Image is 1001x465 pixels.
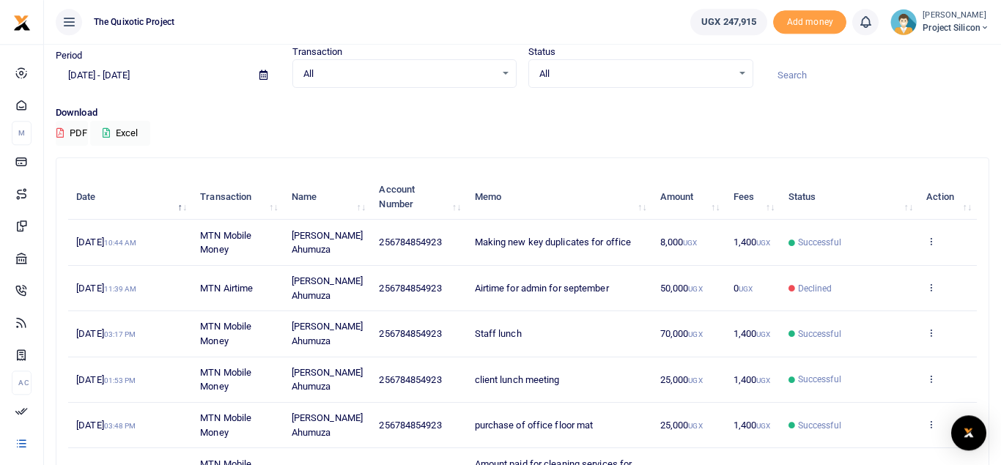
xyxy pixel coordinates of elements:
[303,67,496,81] span: All
[292,45,343,59] label: Transaction
[475,237,632,248] span: Making new key duplicates for office
[379,283,441,294] span: 256784854923
[200,230,251,256] span: MTN Mobile Money
[756,330,770,338] small: UGX
[918,174,977,220] th: Action: activate to sort column ascending
[734,328,771,339] span: 1,400
[756,239,770,247] small: UGX
[379,420,441,431] span: 256784854923
[104,422,136,430] small: 03:48 PM
[475,283,609,294] span: Airtime for admin for september
[56,121,88,146] button: PDF
[683,239,697,247] small: UGX
[923,21,989,34] span: Project Silicon
[539,67,732,81] span: All
[660,237,698,248] span: 8,000
[56,63,248,88] input: select period
[379,328,441,339] span: 256784854923
[684,9,773,35] li: Wallet ballance
[292,367,363,393] span: [PERSON_NAME] Ahumuza
[951,415,986,450] div: Open Intercom Messenger
[12,371,32,395] li: Ac
[76,283,136,294] span: [DATE]
[890,9,917,35] img: profile-user
[292,275,363,301] span: [PERSON_NAME] Ahumuza
[773,10,846,34] li: Toup your wallet
[798,327,841,341] span: Successful
[475,374,560,385] span: client lunch meeting
[90,121,150,146] button: Excel
[688,285,702,293] small: UGX
[765,63,990,88] input: Search
[773,10,846,34] span: Add money
[734,420,771,431] span: 1,400
[104,376,136,384] small: 01:53 PM
[688,422,702,430] small: UGX
[660,374,703,385] span: 25,000
[371,174,466,220] th: Account Number: activate to sort column ascending
[292,412,363,438] span: [PERSON_NAME] Ahumuza
[200,283,253,294] span: MTN Airtime
[780,174,918,220] th: Status: activate to sort column ascending
[690,9,767,35] a: UGX 247,915
[660,283,703,294] span: 50,000
[56,48,83,63] label: Period
[12,121,32,145] li: M
[798,373,841,386] span: Successful
[200,412,251,438] span: MTN Mobile Money
[292,321,363,346] span: [PERSON_NAME] Ahumuza
[734,374,771,385] span: 1,400
[688,330,702,338] small: UGX
[192,174,284,220] th: Transaction: activate to sort column ascending
[379,237,441,248] span: 256784854923
[773,15,846,26] a: Add money
[88,15,180,29] span: The Quixotic Project
[76,420,136,431] span: [DATE]
[466,174,651,220] th: Memo: activate to sort column ascending
[292,230,363,256] span: [PERSON_NAME] Ahumuza
[104,239,137,247] small: 10:44 AM
[475,420,594,431] span: purchase of office floor mat
[475,328,522,339] span: Staff lunch
[890,9,989,35] a: profile-user [PERSON_NAME] Project Silicon
[200,367,251,393] span: MTN Mobile Money
[798,236,841,249] span: Successful
[104,285,137,293] small: 11:39 AM
[688,376,702,384] small: UGX
[76,237,136,248] span: [DATE]
[284,174,372,220] th: Name: activate to sort column ascending
[734,237,771,248] span: 1,400
[652,174,725,220] th: Amount: activate to sort column ascending
[68,174,192,220] th: Date: activate to sort column descending
[379,374,441,385] span: 256784854923
[13,16,31,27] a: logo-small logo-large logo-large
[739,285,753,293] small: UGX
[528,45,556,59] label: Status
[756,376,770,384] small: UGX
[104,330,136,338] small: 03:17 PM
[660,328,703,339] span: 70,000
[923,10,989,22] small: [PERSON_NAME]
[56,105,989,121] p: Download
[734,283,753,294] span: 0
[756,422,770,430] small: UGX
[798,282,832,295] span: Declined
[76,374,136,385] span: [DATE]
[13,14,31,31] img: logo-small
[701,15,756,29] span: UGX 247,915
[200,321,251,346] span: MTN Mobile Money
[660,420,703,431] span: 25,000
[76,328,136,339] span: [DATE]
[725,174,780,220] th: Fees: activate to sort column ascending
[798,419,841,432] span: Successful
